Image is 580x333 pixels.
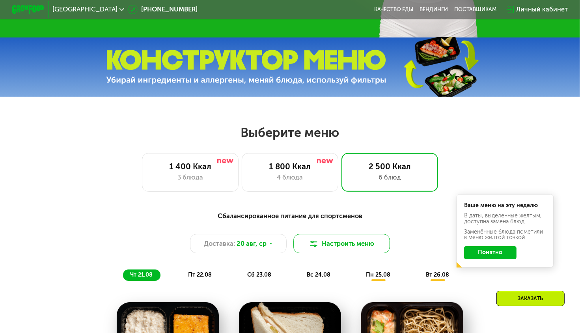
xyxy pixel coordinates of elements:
div: 6 блюд [350,173,430,183]
div: 4 блюда [250,173,330,183]
span: Доставка: [204,239,235,249]
div: Сбалансированное питание для спортсменов [52,211,529,221]
div: 1 400 Ккал [150,162,230,172]
div: поставщикам [454,6,496,13]
div: Заказать [496,291,565,306]
span: вс 24.08 [307,271,330,278]
div: 3 блюда [150,173,230,183]
div: Личный кабинет [516,5,568,15]
span: сб 23.08 [247,271,271,278]
span: пн 25.08 [366,271,390,278]
div: 1 800 Ккал [250,162,330,172]
span: пт 22.08 [188,271,212,278]
div: Заменённые блюда пометили в меню жёлтой точкой. [464,229,546,241]
a: Вендинги [420,6,448,13]
div: Ваше меню на эту неделю [464,203,546,208]
span: [GEOGRAPHIC_DATA] [52,6,117,13]
button: Настроить меню [293,234,390,253]
span: 20 авг, ср [237,239,267,249]
span: вт 26.08 [426,271,449,278]
a: [PHONE_NUMBER] [128,5,198,15]
h2: Выберите меню [26,125,554,140]
button: Понятно [464,246,517,259]
a: Качество еды [374,6,413,13]
span: чт 21.08 [130,271,153,278]
div: В даты, выделенные желтым, доступна замена блюд. [464,213,546,224]
div: 2 500 Ккал [350,162,430,172]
